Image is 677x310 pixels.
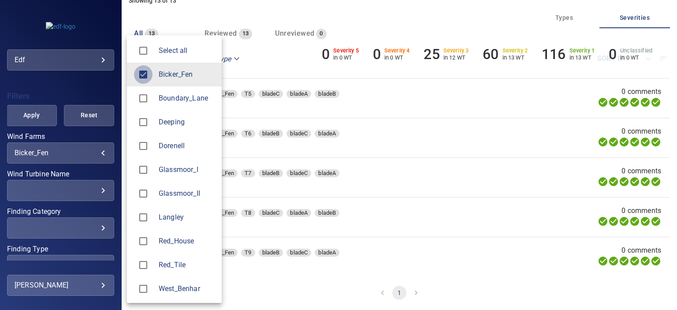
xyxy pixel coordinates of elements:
[159,284,215,294] span: West_Benhar
[159,260,215,270] span: Red_Tile
[159,117,215,127] span: Deeping
[159,164,215,175] div: Wind Farms Glassmoor_I
[134,256,153,274] span: Red_Tile
[127,35,228,304] ul: Bicker_Fen
[134,113,153,131] span: Deeping
[159,236,215,247] div: Wind Farms Red_House
[159,93,215,104] span: Boundary_Lane
[159,93,215,104] div: Wind Farms Boundary_Lane
[159,260,215,270] div: Wind Farms Red_Tile
[159,188,215,199] span: Glassmoor_II
[159,236,215,247] span: Red_House
[159,141,215,151] div: Wind Farms Dorenell
[134,232,153,250] span: Red_House
[134,89,153,108] span: Boundary_Lane
[159,212,215,223] div: Wind Farms Langley
[159,164,215,175] span: Glassmoor_I
[134,137,153,155] span: Dorenell
[134,184,153,203] span: Glassmoor_II
[159,284,215,294] div: Wind Farms West_Benhar
[159,69,215,80] div: Wind Farms Bicker_Fen
[159,69,215,80] span: Bicker_Fen
[159,188,215,199] div: Wind Farms Glassmoor_II
[134,65,153,84] span: Bicker_Fen
[159,45,215,56] span: Select all
[134,161,153,179] span: Glassmoor_I
[159,141,215,151] span: Dorenell
[134,208,153,227] span: Langley
[134,280,153,298] span: West_Benhar
[159,212,215,223] span: Langley
[159,117,215,127] div: Wind Farms Deeping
